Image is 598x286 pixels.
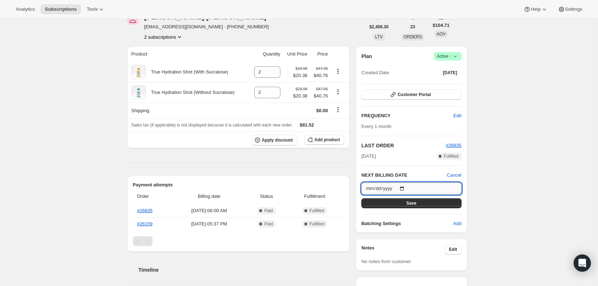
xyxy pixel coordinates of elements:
[144,13,275,20] div: [PERSON_NAME] [PERSON_NAME]
[445,244,462,254] button: Edit
[439,68,462,78] button: [DATE]
[249,46,282,62] th: Quantity
[264,208,273,214] span: Paid
[144,33,183,40] button: Product actions
[406,22,419,32] button: 23
[361,220,453,227] h6: Batching Settings
[443,70,457,76] span: [DATE]
[332,88,344,96] button: Product actions
[316,66,328,71] small: $47.96
[312,72,328,79] span: $40.76
[133,189,173,204] th: Order
[289,193,340,200] span: Fulfillment
[404,34,422,39] span: ORDERS
[449,247,457,252] span: Edit
[137,208,153,213] a: #26835
[127,103,249,118] th: Shipping
[175,220,243,228] span: [DATE] · 05:37 PM
[131,65,146,79] img: product img
[127,13,139,25] span: Joseph Carrizzo
[316,87,328,91] small: $47.96
[531,6,540,12] span: Help
[283,46,310,62] th: Unit Price
[361,90,461,100] button: Customer Portal
[309,221,324,227] span: Fulfilled
[365,22,393,32] button: $2,408.30
[449,218,466,229] button: Add
[262,137,293,143] span: Apply discount
[519,4,552,14] button: Help
[554,4,587,14] button: Settings
[295,66,307,71] small: $23.98
[453,112,461,119] span: Edit
[361,198,461,208] button: Save
[127,46,249,62] th: Product
[444,153,458,159] span: Fulfilled
[144,23,275,30] span: [EMAIL_ADDRESS][DOMAIN_NAME] · [PHONE_NUMBER]
[406,200,416,206] span: Save
[375,34,383,39] span: LTV
[361,69,389,76] span: Created Date
[300,122,314,128] span: $81.52
[361,153,376,160] span: [DATE]
[361,142,446,149] h2: LAST ORDER
[133,181,344,189] h2: Payment attempts
[131,85,146,100] img: product img
[410,24,415,30] span: 23
[309,208,324,214] span: Fulfilled
[45,6,77,12] span: Subscriptions
[574,254,591,272] div: Open Intercom Messenger
[11,4,39,14] button: Analytics
[146,68,228,76] div: True Hydration Shot (With Sucralose)
[370,24,389,30] span: $2,408.30
[332,67,344,75] button: Product actions
[146,89,235,96] div: True Hydration Shot (Without Sucralose)
[361,259,411,264] span: No notes from customer
[332,106,344,114] button: Shipping actions
[137,221,153,227] a: #26159
[361,112,453,119] h2: FREQUENCY
[264,221,273,227] span: Paid
[248,193,285,200] span: Status
[16,6,35,12] span: Analytics
[40,4,81,14] button: Subscriptions
[453,220,461,227] span: Add
[139,266,350,273] h2: Timeline
[133,236,344,246] nav: Pagination
[304,135,344,145] button: Add product
[361,53,372,60] h2: Plan
[437,53,459,60] span: Active
[293,92,308,100] span: $20.38
[361,124,391,129] span: Every 1 month
[82,4,109,14] button: Tools
[295,87,307,91] small: $23.98
[131,123,293,128] span: Sales tax (if applicable) is not displayed because it is calculated with each new order.
[314,137,340,143] span: Add product
[293,72,308,79] span: $20.38
[446,142,461,149] button: #26835
[437,32,445,37] span: AOV
[446,143,461,148] a: #26835
[316,108,328,113] span: $0.00
[87,6,98,12] span: Tools
[361,244,445,254] h3: Notes
[175,207,243,214] span: [DATE] · 06:00 AM
[252,135,297,146] button: Apply discount
[397,92,431,97] span: Customer Portal
[361,172,447,179] h2: NEXT BILLING DATE
[309,46,330,62] th: Price
[433,22,449,29] span: $104.71
[565,6,582,12] span: Settings
[447,172,461,179] button: Cancel
[175,193,243,200] span: Billing date
[312,92,328,100] span: $40.76
[449,110,466,121] button: Edit
[450,53,451,59] span: |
